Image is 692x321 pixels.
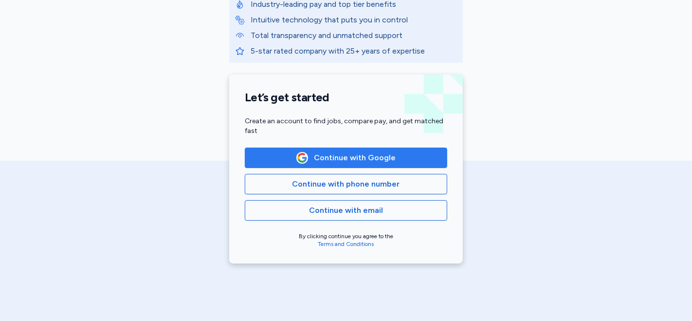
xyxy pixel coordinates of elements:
[245,232,447,248] div: By clicking continue you agree to the
[251,30,457,41] p: Total transparency and unmatched support
[245,174,447,194] button: Continue with phone number
[251,14,457,26] p: Intuitive technology that puts you in control
[245,148,447,168] button: Google LogoContinue with Google
[245,116,447,136] div: Create an account to find jobs, compare pay, and get matched fast
[251,45,457,57] p: 5-star rated company with 25+ years of expertise
[245,200,447,221] button: Continue with email
[314,152,396,164] span: Continue with Google
[245,90,447,105] h1: Let’s get started
[318,241,374,247] a: Terms and Conditions
[297,152,308,163] img: Google Logo
[292,178,400,190] span: Continue with phone number
[309,205,383,216] span: Continue with email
